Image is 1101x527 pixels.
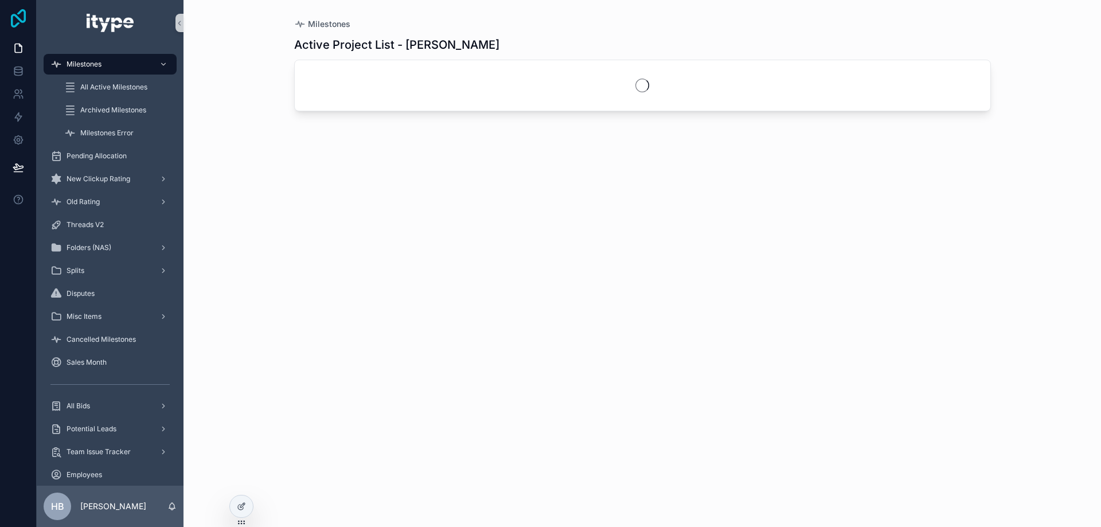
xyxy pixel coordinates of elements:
[67,424,116,434] span: Potential Leads
[294,37,499,53] h1: Active Project List - [PERSON_NAME]
[308,18,350,30] span: Milestones
[44,146,177,166] a: Pending Allocation
[67,335,136,344] span: Cancelled Milestones
[44,329,177,350] a: Cancelled Milestones
[67,60,101,69] span: Milestones
[67,470,102,479] span: Employees
[80,83,147,92] span: All Active Milestones
[67,243,111,252] span: Folders (NAS)
[44,464,177,485] a: Employees
[51,499,64,513] span: HB
[44,283,177,304] a: Disputes
[57,100,177,120] a: Archived Milestones
[44,306,177,327] a: Misc Items
[44,419,177,439] a: Potential Leads
[67,197,100,206] span: Old Rating
[67,358,107,367] span: Sales Month
[44,260,177,281] a: Splits
[57,123,177,143] a: Milestones Error
[44,192,177,212] a: Old Rating
[44,54,177,75] a: Milestones
[67,174,130,184] span: New Clickup Rating
[67,151,127,161] span: Pending Allocation
[80,106,146,115] span: Archived Milestones
[67,220,104,229] span: Threads V2
[294,18,350,30] a: Milestones
[67,266,84,275] span: Splits
[67,447,131,456] span: Team Issue Tracker
[44,396,177,416] a: All Bids
[44,352,177,373] a: Sales Month
[80,128,134,138] span: Milestones Error
[44,214,177,235] a: Threads V2
[67,289,95,298] span: Disputes
[44,169,177,189] a: New Clickup Rating
[80,501,146,512] p: [PERSON_NAME]
[87,14,133,32] img: App logo
[67,312,101,321] span: Misc Items
[44,237,177,258] a: Folders (NAS)
[44,442,177,462] a: Team Issue Tracker
[37,46,183,486] div: scrollable content
[57,77,177,97] a: All Active Milestones
[67,401,90,411] span: All Bids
